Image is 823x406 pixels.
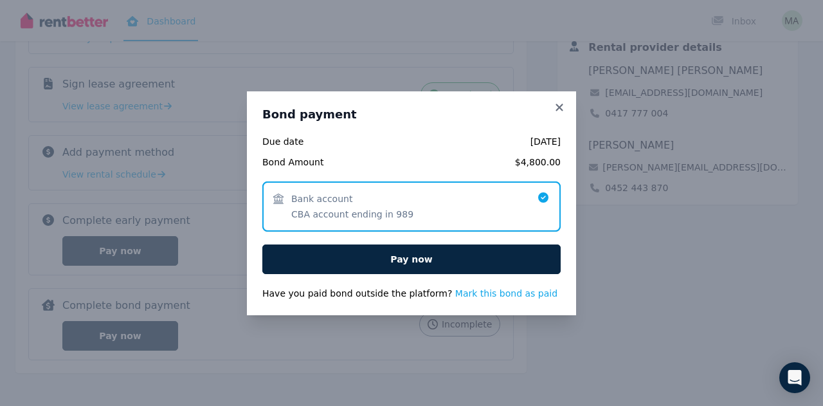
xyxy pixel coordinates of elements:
[291,208,413,221] span: CBA account ending in 989
[779,362,810,393] div: Open Intercom Messenger
[359,135,561,148] span: [DATE]
[262,245,561,274] button: Pay now
[359,156,561,169] span: $4,800.00
[262,287,561,300] p: Have you paid bond outside the platform?
[291,192,352,205] span: Bank account
[262,107,561,122] h3: Bond payment
[262,135,352,148] span: Due date
[262,156,352,169] span: Bond Amount
[455,287,557,300] button: Mark this bond as paid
